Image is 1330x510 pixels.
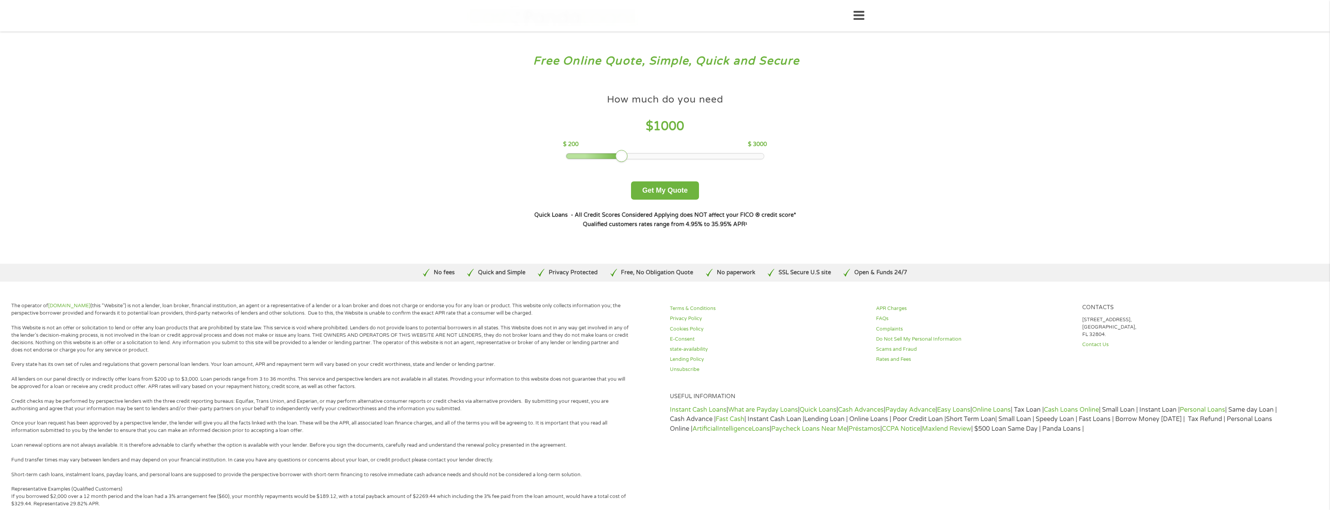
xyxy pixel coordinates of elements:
[654,212,796,218] strong: Applying does NOT affect your FICO ® credit score*
[728,406,798,414] a: What are Payday Loans
[838,406,884,414] a: Cash Advances
[1082,304,1279,312] h4: Contacts
[466,5,639,27] img: GetLoanNow Logo
[670,366,867,373] a: Unsubscribe
[779,268,831,277] p: SSL Secure U.S site
[876,356,1073,363] a: Rates and Fees
[583,221,747,228] strong: Qualified customers rates range from 4.95% to 35.95% APR¹
[11,398,630,413] p: Credit checks may be performed by perspective lenders with the three credit reporting bureaus: Eq...
[670,393,1279,400] h4: Useful Information
[478,268,525,277] p: Quick and Simple
[670,325,867,333] a: Cookies Policy
[670,336,867,343] a: E-Consent
[922,425,971,433] a: Maxlend Review
[876,346,1073,353] a: Scams and Fraud
[1044,406,1099,414] a: Cash Loans Online
[1082,341,1279,348] a: Contact Us
[549,268,598,277] p: Privacy Protected
[670,356,867,363] a: Lending Policy
[621,268,693,277] p: Free, No Obligation Quote
[11,419,630,434] p: Once your loan request has been approved by a perspective lender, the lender will give you all th...
[11,456,630,464] p: Fund transfer times may vary between lenders and may depend on your financial institution. In cas...
[876,336,1073,343] a: Do Not Sell My Personal Information
[1082,316,1279,338] p: [STREET_ADDRESS], [GEOGRAPHIC_DATA], FL 32804.
[11,302,630,317] p: The operator of (this “Website”) is not a lender, loan broker, financial institution, an agent or...
[534,212,652,218] strong: Quick Loans - All Credit Scores Considered
[11,376,630,390] p: All lenders on our panel directly or indirectly offer loans from $200 up to $3,000. Loan periods ...
[607,93,723,106] h4: How much do you need
[972,406,1011,414] a: Online Loans
[11,324,630,354] p: This Website is not an offer or solicitation to lend or offer any loan products that are prohibit...
[937,406,970,414] a: Easy Loans
[670,305,867,312] a: Terms & Conditions
[876,305,1073,312] a: APR Charges
[11,471,630,479] p: Short-term cash loans, instalment loans, payday loans, and personal loans are supposed to provide...
[670,346,867,353] a: state-availability
[11,486,630,508] p: Representative Examples (Qualified Customers) If you borrowed $2,000 over a 12 month period and t...
[876,315,1073,322] a: FAQs
[670,315,867,322] a: Privacy Policy
[48,303,90,309] a: [DOMAIN_NAME]
[670,405,1279,433] p: | | | | | | | Tax Loan | | Small Loan | Instant Loan | | Same day Loan | Cash Advance | | Instant...
[692,425,717,433] a: Artificial
[800,406,836,414] a: Quick Loans
[717,425,752,433] a: Intelligence
[854,268,907,277] p: Open & Funds 24/7
[716,415,744,423] a: Fast Cash
[11,361,630,368] p: Every state has its own set of rules and regulations that govern personal loan lenders. Your loan...
[563,140,579,149] p: $ 200
[11,442,630,449] p: Loan renewal options are not always available. It is therefore advisable to clarify whether the o...
[848,425,880,433] a: Préstamos
[631,181,699,200] button: Get My Quote
[876,325,1073,333] a: Complaints
[752,425,770,433] a: Loans
[882,425,920,433] a: CCPA Notice
[23,54,1308,68] h3: Free Online Quote, Simple, Quick and Secure
[885,406,935,414] a: Payday Advance
[563,118,767,134] h4: $
[771,425,847,433] a: Paycheck Loans Near Me
[653,119,684,134] span: 1000
[1180,406,1225,414] a: Personal Loans
[748,140,767,149] p: $ 3000
[670,406,727,414] a: Instant Cash Loans
[434,268,455,277] p: No fees
[717,268,755,277] p: No paperwork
